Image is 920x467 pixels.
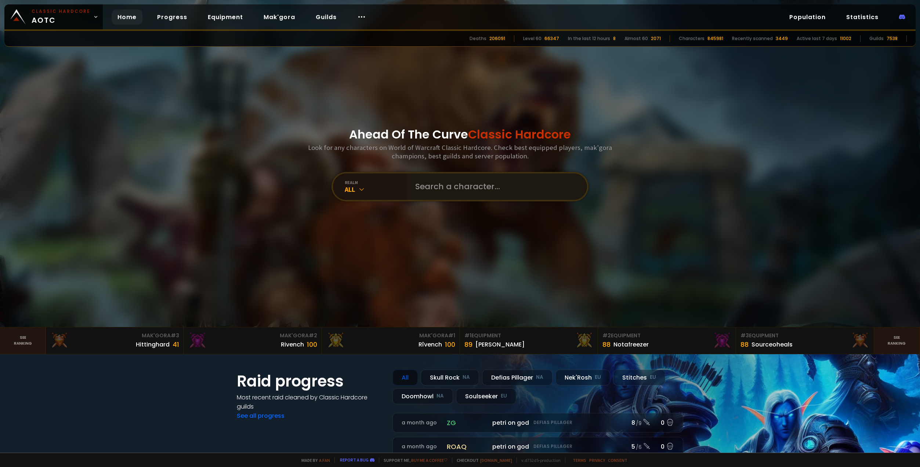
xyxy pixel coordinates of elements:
div: Notafreezer [613,340,649,349]
h3: Look for any characters on World of Warcraft Classic Hardcore. Check best equipped players, mak'g... [305,143,615,160]
div: In the last 12 hours [568,35,610,42]
div: 206091 [489,35,505,42]
div: Equipment [602,332,731,340]
small: NA [536,374,543,381]
a: Terms [573,457,586,463]
div: Skull Rock [421,370,479,385]
div: All [345,185,406,194]
small: EU [650,374,656,381]
div: [PERSON_NAME] [475,340,525,349]
span: Checkout [452,457,512,463]
a: #1Equipment89[PERSON_NAME] [460,327,598,354]
div: Level 60 [523,35,542,42]
small: EU [595,374,601,381]
a: #3Equipment88Sourceoheals [736,327,874,354]
div: Characters [679,35,705,42]
div: 2071 [651,35,661,42]
a: Home [112,10,142,25]
span: Support me, [379,457,448,463]
div: realm [345,180,406,185]
div: 7538 [887,35,898,42]
small: Classic Hardcore [32,8,90,15]
a: Privacy [589,457,605,463]
div: 41 [173,340,179,349]
div: 8 [613,35,616,42]
div: Rivench [281,340,304,349]
span: Made by [297,457,330,463]
div: 100 [445,340,455,349]
a: Buy me a coffee [411,457,448,463]
div: Nek'Rosh [555,370,610,385]
a: Population [783,10,832,25]
div: Defias Pillager [482,370,553,385]
a: a month agozgpetri on godDefias Pillager8 /90 [392,413,683,432]
div: 66347 [544,35,559,42]
div: 89 [464,340,472,349]
a: Progress [151,10,193,25]
div: Mak'Gora [326,332,455,340]
a: Statistics [840,10,884,25]
span: # 1 [464,332,471,339]
div: Almost 60 [624,35,648,42]
div: Soulseeker [456,388,516,404]
div: Doomhowl [392,388,453,404]
a: Report a bug [340,457,369,463]
a: Guilds [310,10,343,25]
span: v. d752d5 - production [517,457,561,463]
div: Hittinghard [136,340,170,349]
div: Deaths [470,35,486,42]
div: 88 [740,340,749,349]
span: Classic Hardcore [468,126,571,143]
a: Equipment [202,10,249,25]
a: Seeranking [874,327,920,354]
a: Mak'Gora#1Rîvench100 [322,327,460,354]
a: Mak'Gora#3Hittinghard41 [46,327,184,354]
span: # 3 [171,332,179,339]
input: Search a character... [411,173,578,200]
span: # 3 [740,332,749,339]
div: Mak'Gora [50,332,179,340]
a: a fan [319,457,330,463]
div: Rîvench [419,340,442,349]
div: Equipment [740,332,869,340]
div: Stitches [613,370,665,385]
a: See all progress [237,412,285,420]
small: NA [437,392,444,400]
div: 845981 [707,35,723,42]
a: Mak'gora [258,10,301,25]
span: AOTC [32,8,90,26]
div: Equipment [464,332,593,340]
a: [DOMAIN_NAME] [480,457,512,463]
a: Consent [608,457,627,463]
div: 11002 [840,35,851,42]
h1: Ahead Of The Curve [349,126,571,143]
h4: Most recent raid cleaned by Classic Hardcore guilds [237,393,384,411]
div: 100 [307,340,317,349]
h1: Raid progress [237,370,384,393]
small: NA [463,374,470,381]
a: Classic HardcoreAOTC [4,4,103,29]
div: 3449 [776,35,788,42]
div: Recently scanned [732,35,773,42]
span: # 1 [448,332,455,339]
a: Mak'Gora#2Rivench100 [184,327,322,354]
div: Guilds [869,35,884,42]
div: 88 [602,340,611,349]
span: # 2 [602,332,611,339]
a: a month agoroaqpetri on godDefias Pillager5 /60 [392,437,683,456]
div: Sourceoheals [751,340,793,349]
div: Mak'Gora [188,332,317,340]
a: #2Equipment88Notafreezer [598,327,736,354]
div: Active last 7 days [797,35,837,42]
small: EU [501,392,507,400]
span: # 2 [309,332,317,339]
div: All [392,370,418,385]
